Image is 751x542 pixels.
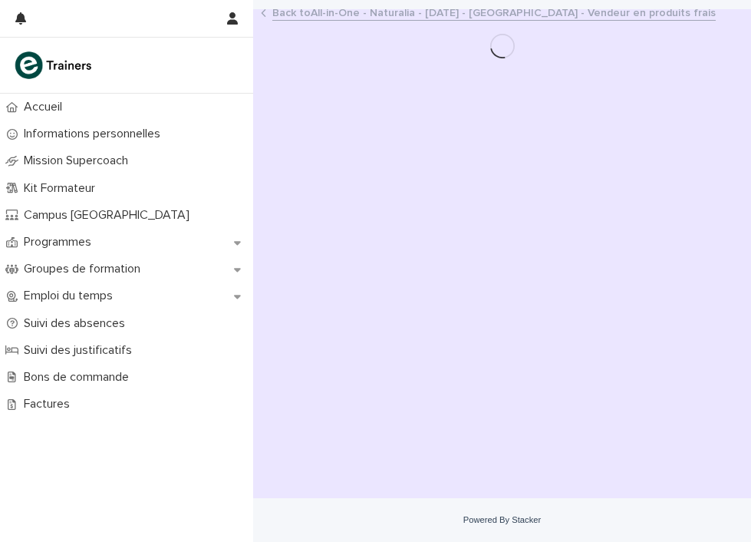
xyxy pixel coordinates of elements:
[18,316,137,331] p: Suivi des absences
[18,262,153,276] p: Groupes de formation
[18,397,82,411] p: Factures
[463,515,541,524] a: Powered By Stacker
[18,370,141,385] p: Bons de commande
[272,3,716,21] a: Back toAll-in-One - Naturalia - [DATE] - [GEOGRAPHIC_DATA] - Vendeur en produits frais
[18,343,144,358] p: Suivi des justificatifs
[18,235,104,250] p: Programmes
[12,50,97,81] img: K0CqGN7SDeD6s4JG8KQk
[18,100,74,114] p: Accueil
[18,181,107,196] p: Kit Formateur
[18,127,173,141] p: Informations personnelles
[18,154,140,168] p: Mission Supercoach
[18,289,125,303] p: Emploi du temps
[18,208,202,223] p: Campus [GEOGRAPHIC_DATA]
